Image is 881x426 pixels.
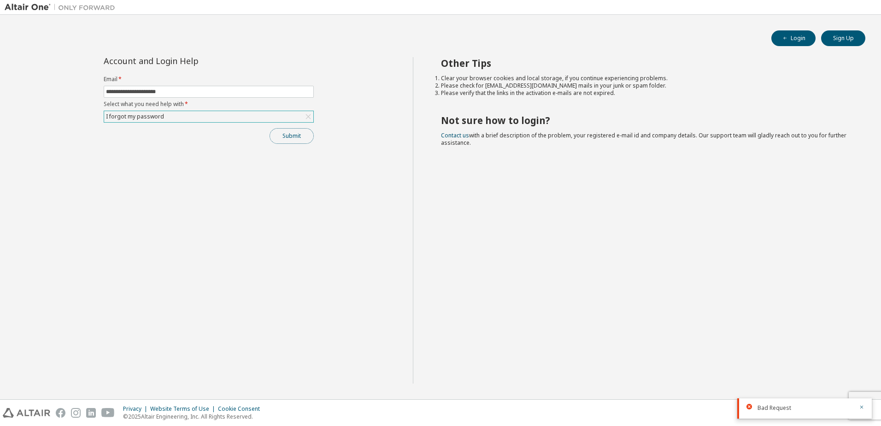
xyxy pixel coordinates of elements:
span: with a brief description of the problem, your registered e-mail id and company details. Our suppo... [441,131,846,147]
h2: Other Tips [441,57,849,69]
div: Website Terms of Use [150,405,218,413]
div: Account and Login Help [104,57,272,65]
a: Contact us [441,131,469,139]
label: Select what you need help with [104,101,314,108]
button: Sign Up [821,30,865,46]
div: Cookie Consent [218,405,265,413]
img: facebook.svg [56,408,65,418]
img: instagram.svg [71,408,81,418]
li: Clear your browser cookies and local storage, if you continue experiencing problems. [441,75,849,82]
img: linkedin.svg [86,408,96,418]
div: I forgot my password [104,111,313,122]
div: I forgot my password [105,112,165,122]
div: Privacy [123,405,150,413]
img: youtube.svg [101,408,115,418]
button: Submit [270,128,314,144]
label: Email [104,76,314,83]
li: Please check for [EMAIL_ADDRESS][DOMAIN_NAME] mails in your junk or spam folder. [441,82,849,89]
button: Login [771,30,816,46]
span: Bad Request [758,404,791,412]
li: Please verify that the links in the activation e-mails are not expired. [441,89,849,97]
img: altair_logo.svg [3,408,50,418]
img: Altair One [5,3,120,12]
h2: Not sure how to login? [441,114,849,126]
p: © 2025 Altair Engineering, Inc. All Rights Reserved. [123,413,265,420]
